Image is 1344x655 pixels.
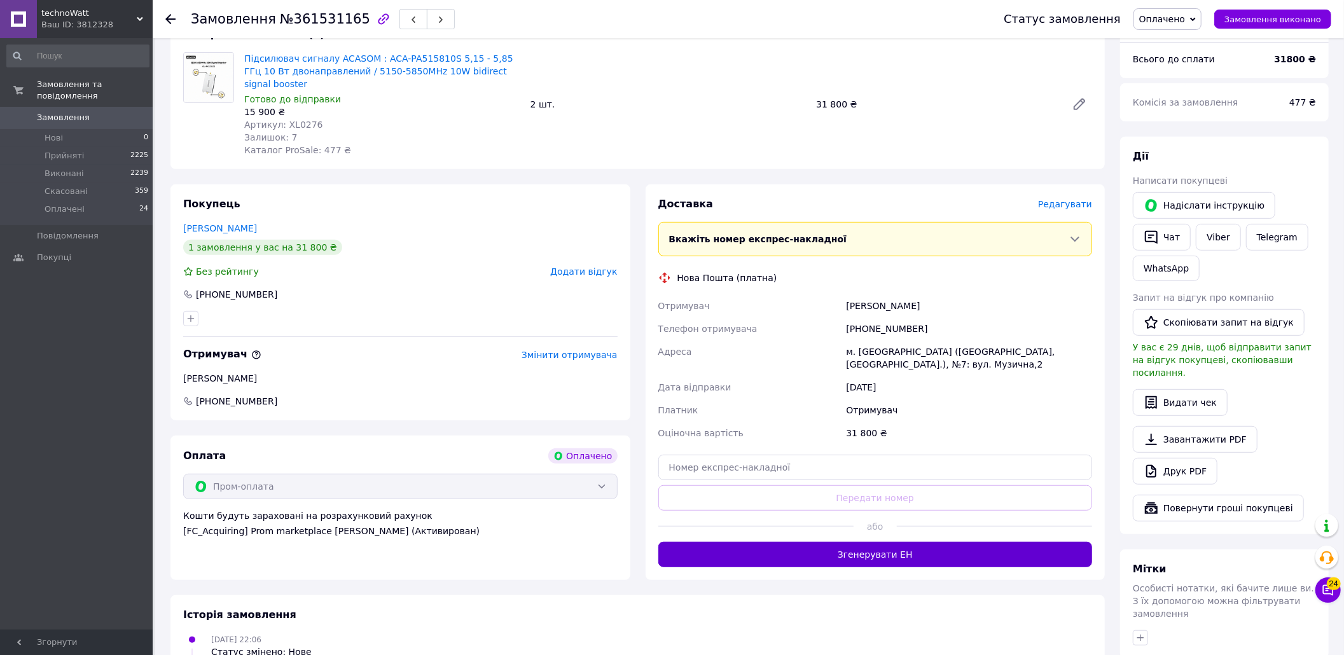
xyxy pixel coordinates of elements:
[130,150,148,162] span: 2225
[45,203,85,215] span: Оплачені
[244,53,513,89] a: Підсилювач сигналу ACASOM : ACA-PA515810S 5,15 - 5,85 ГГц 10 Вт двонаправлений / 5150-5850MHz 10W...
[1315,577,1341,603] button: Чат з покупцем24
[658,347,692,357] span: Адреса
[1133,342,1312,378] span: У вас є 29 днів, щоб відправити запит на відгук покупцеві, скопіювавши посилання.
[183,525,618,537] div: [FC_Acquiring] Prom marketplace [PERSON_NAME] (Активирован)
[41,19,153,31] div: Ваш ID: 3812328
[669,234,847,244] span: Вкажіть номер експрес-накладної
[211,635,261,644] span: [DATE] 22:06
[1133,192,1275,219] button: Надіслати інструкцію
[843,376,1095,399] div: [DATE]
[1224,15,1321,24] span: Замовлення виконано
[183,223,257,233] a: [PERSON_NAME]
[1327,577,1341,590] span: 24
[1196,224,1240,251] a: Viber
[244,94,341,104] span: Готово до відправки
[37,230,99,242] span: Повідомлення
[843,294,1095,317] div: [PERSON_NAME]
[37,112,90,123] span: Замовлення
[1067,92,1092,117] a: Редагувати
[1133,309,1305,336] button: Скопіювати запит на відгук
[195,288,279,301] div: [PHONE_NUMBER]
[184,53,233,102] img: Підсилювач сигналу ACASOM : ACA-PA515810S 5,15 - 5,85 ГГц 10 Вт двонаправлений / 5150-5850MHz 10W...
[45,132,63,144] span: Нові
[45,150,84,162] span: Прийняті
[191,11,276,27] span: Замовлення
[244,132,298,142] span: Залишок: 7
[45,186,88,197] span: Скасовані
[811,95,1062,113] div: 31 800 ₴
[1274,54,1316,64] b: 31800 ₴
[658,405,698,415] span: Платник
[244,145,351,155] span: Каталог ProSale: 477 ₴
[843,317,1095,340] div: [PHONE_NUMBER]
[1133,97,1238,107] span: Комісія за замовлення
[144,132,148,144] span: 0
[183,450,226,462] span: Оплата
[244,106,520,118] div: 15 900 ₴
[1004,13,1121,25] div: Статус замовлення
[1133,458,1217,485] a: Друк PDF
[522,350,618,360] span: Змінити отримувача
[45,168,84,179] span: Виконані
[843,340,1095,376] div: м. [GEOGRAPHIC_DATA] ([GEOGRAPHIC_DATA], [GEOGRAPHIC_DATA].), №7: вул. Музична,2
[37,79,153,102] span: Замовлення та повідомлення
[548,448,617,464] div: Оплачено
[658,428,744,438] span: Оціночна вартість
[843,422,1095,445] div: 31 800 ₴
[1214,10,1331,29] button: Замовлення виконано
[1133,54,1215,64] span: Всього до сплати
[1139,14,1185,24] span: Оплачено
[658,301,710,311] span: Отримувач
[658,455,1093,480] input: Номер експрес-накладної
[1133,256,1200,281] a: WhatsApp
[550,266,617,277] span: Додати відгук
[135,186,148,197] span: 359
[196,266,259,277] span: Без рейтингу
[1133,426,1257,453] a: Завантажити PDF
[6,45,149,67] input: Пошук
[1289,97,1316,107] span: 477 ₴
[1246,224,1308,251] a: Telegram
[1038,199,1092,209] span: Редагувати
[854,520,897,533] span: або
[658,198,714,210] span: Доставка
[165,13,176,25] div: Повернутися назад
[130,168,148,179] span: 2239
[183,609,296,621] span: Історія замовлення
[1133,495,1304,521] button: Повернути гроші покупцеві
[37,252,71,263] span: Покупці
[1133,176,1228,186] span: Написати покупцеві
[1133,563,1167,575] span: Мітки
[658,324,758,334] span: Телефон отримувача
[658,382,731,392] span: Дата відправки
[183,198,240,210] span: Покупець
[658,542,1093,567] button: Згенерувати ЕН
[244,120,323,130] span: Артикул: XL0276
[183,348,261,360] span: Отримувач
[139,203,148,215] span: 24
[1133,583,1314,619] span: Особисті нотатки, які бачите лише ви. З їх допомогою можна фільтрувати замовлення
[183,240,342,255] div: 1 замовлення у вас на 31 800 ₴
[674,272,780,284] div: Нова Пошта (платна)
[1133,224,1191,251] button: Чат
[183,372,618,385] div: [PERSON_NAME]
[41,8,137,19] span: technoWatt
[1133,293,1274,303] span: Запит на відгук про компанію
[1133,389,1228,416] button: Видати чек
[183,509,618,537] div: Кошти будуть зараховані на розрахунковий рахунок
[525,95,812,113] div: 2 шт.
[1133,150,1149,162] span: Дії
[843,399,1095,422] div: Отримувач
[195,395,279,408] span: [PHONE_NUMBER]
[280,11,370,27] span: №361531165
